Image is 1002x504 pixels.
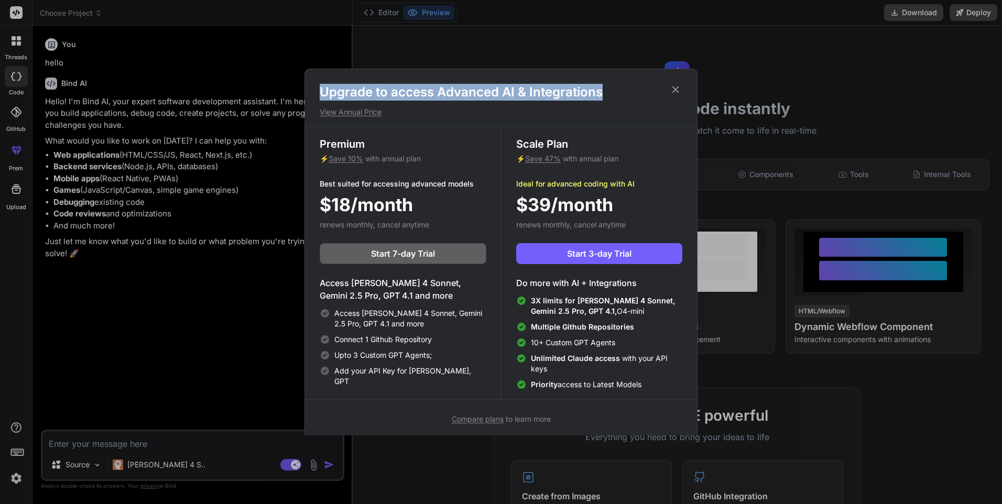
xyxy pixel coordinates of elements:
h4: Access [PERSON_NAME] 4 Sonnet, Gemini 2.5 Pro, GPT 4.1 and more [320,277,486,302]
span: Start 7-day Trial [371,247,435,260]
span: access to Latest Models [531,379,641,390]
span: Multiple Github Repositories [531,322,634,331]
span: with your API keys [531,353,682,374]
button: Start 3-day Trial [516,243,682,264]
h4: Do more with AI + Integrations [516,277,682,289]
span: 10+ Custom GPT Agents [531,337,615,348]
h3: Scale Plan [516,137,682,151]
span: $39/month [516,191,613,218]
span: Compare plans [452,414,504,423]
h1: Upgrade to access Advanced AI & Integrations [320,84,682,101]
span: O4-mini [531,295,682,316]
button: Start 7-day Trial [320,243,486,264]
span: to learn more [452,414,551,423]
span: Priority [531,380,558,389]
span: $18/month [320,191,413,218]
span: Connect 1 Github Repository [334,334,432,345]
span: renews monthly, cancel anytime [516,220,626,229]
span: Unlimited Claude access [531,354,622,363]
span: Access [PERSON_NAME] 4 Sonnet, Gemini 2.5 Pro, GPT 4.1 and more [334,308,486,329]
p: Ideal for advanced coding with AI [516,179,682,189]
p: View Annual Price [320,107,682,117]
p: ⚡ with annual plan [320,154,486,164]
h3: Premium [320,137,486,151]
p: Best suited for accessing advanced models [320,179,486,189]
span: renews monthly, cancel anytime [320,220,429,229]
span: Upto 3 Custom GPT Agents; [334,350,432,360]
span: 3X limits for [PERSON_NAME] 4 Sonnet, Gemini 2.5 Pro, GPT 4.1, [531,296,675,315]
span: Add your API Key for [PERSON_NAME], GPT [334,366,486,387]
span: Start 3-day Trial [567,247,631,260]
span: Save 10% [329,154,363,163]
span: Save 47% [525,154,561,163]
p: ⚡ with annual plan [516,154,682,164]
